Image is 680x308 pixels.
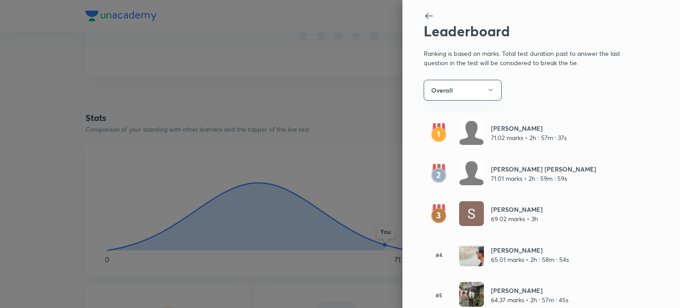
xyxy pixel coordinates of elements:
[424,204,454,224] img: rank3.svg
[424,23,629,39] h2: Leaderboard
[491,205,543,214] h6: [PERSON_NAME]
[459,242,484,266] img: Avatar
[491,133,567,142] p: 71.02 marks • 2h : 57m : 37s
[491,124,567,133] h6: [PERSON_NAME]
[424,251,454,259] h6: #4
[424,40,629,69] p: Ranking is based on marks. Total test duration past to answer the last question in the test will ...
[491,214,543,223] p: 69.02 marks • 3h
[424,123,454,143] img: rank1.svg
[459,201,484,226] img: Avatar
[459,120,484,145] img: Avatar
[491,295,568,304] p: 64.37 marks • 2h : 57m : 45s
[491,174,596,183] p: 71.01 marks • 2h : 59m : 59s
[424,291,454,299] h6: #5
[424,80,502,101] button: Overall
[424,164,454,183] img: rank2.svg
[459,282,484,307] img: Avatar
[491,286,568,295] h6: [PERSON_NAME]
[491,246,569,255] h6: [PERSON_NAME]
[459,160,484,185] img: Avatar
[491,164,596,174] h6: [PERSON_NAME] [PERSON_NAME]
[491,255,569,264] p: 65.01 marks • 2h : 58m : 54s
